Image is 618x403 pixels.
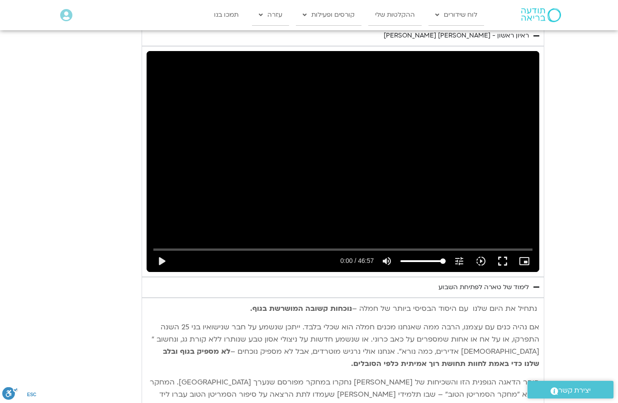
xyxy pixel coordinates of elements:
[296,5,361,25] a: קורסים ופעילות
[438,282,529,293] div: לימוד של טארה לפתיחת השבוע
[250,304,352,314] b: נוכחות קשובה המושרשת בגוף.
[558,384,591,397] span: יצירת קשר
[384,30,529,41] div: ראיון ראשון - [PERSON_NAME] [PERSON_NAME]
[352,304,537,314] span: נתחיל את היום שלנו עם היסוד הבסיסי ביותר של חמלה –
[142,25,544,46] summary: ראיון ראשון - [PERSON_NAME] [PERSON_NAME]
[252,5,289,25] a: עזרה
[152,322,539,356] span: אם נהיה כנים עם עצמנו, הרבה ממה שאנחנו מכנים חמלה הוא שכלי בלבד. ייתכן שנשמע על חבר שנישואיו בני ...
[528,381,613,398] a: יצירת קשר
[521,8,561,22] img: תודעה בריאה
[428,5,484,25] a: לוח שידורים
[207,5,245,25] a: תמכו בנו
[368,5,422,25] a: ההקלטות שלי
[142,277,544,298] summary: לימוד של טארה לפתיחת השבוע
[163,347,539,369] b: לא מספיק בגוף ובלב שלנו כדי באמת לחוות תחושת רוך אמיתית כלפי הסובלים.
